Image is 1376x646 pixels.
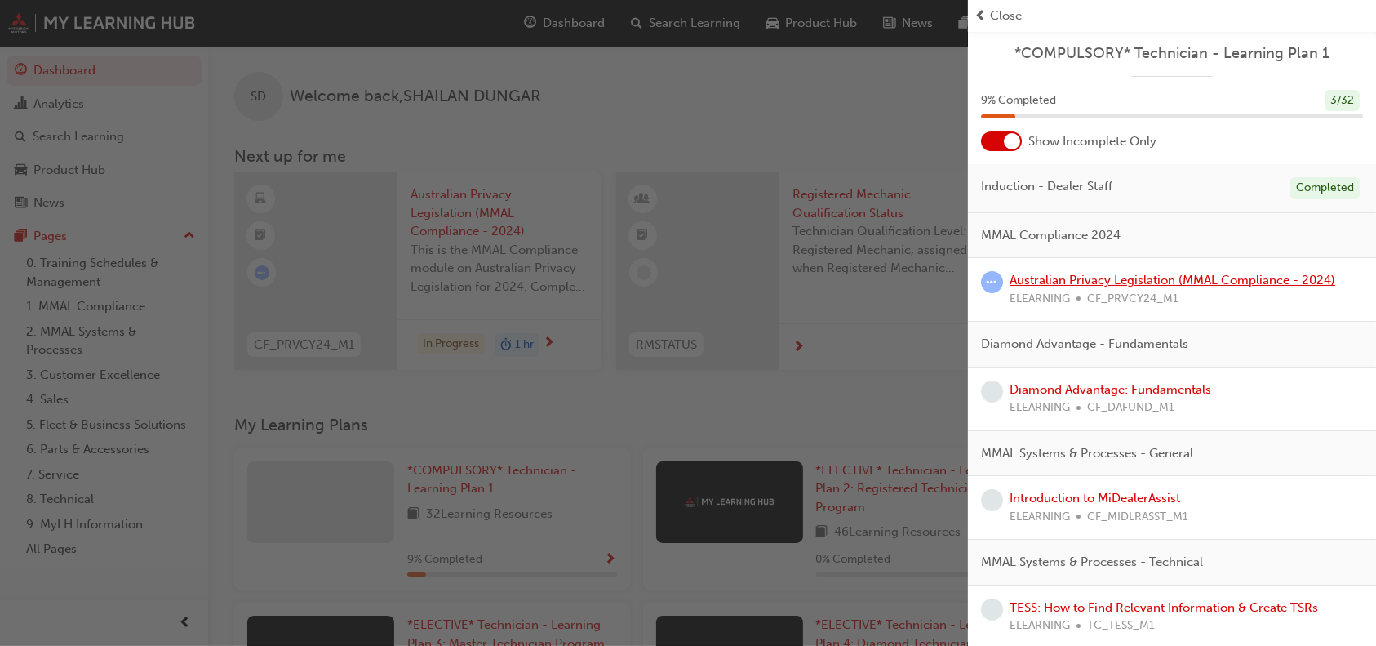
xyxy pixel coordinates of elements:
[1087,508,1188,527] span: CF_MIDLRASST_M1
[1087,617,1155,635] span: TC_TESS_M1
[981,599,1003,621] span: learningRecordVerb_NONE-icon
[990,7,1022,25] span: Close
[974,7,1369,25] button: prev-iconClose
[1010,290,1070,309] span: ELEARNING
[981,44,1363,63] a: *COMPULSORY* Technician - Learning Plan 1
[981,91,1056,110] span: 9 % Completed
[1010,600,1318,615] a: TESS: How to Find Relevant Information & Create TSRs
[1010,399,1070,417] span: ELEARNING
[1325,90,1360,112] div: 3 / 32
[981,335,1188,354] span: Diamond Advantage - Fundamentals
[981,444,1193,463] span: MMAL Systems & Processes - General
[974,7,987,25] span: prev-icon
[1010,617,1070,635] span: ELEARNING
[1087,399,1174,417] span: CF_DAFUND_M1
[981,177,1112,196] span: Induction - Dealer Staff
[1010,273,1335,287] a: Australian Privacy Legislation (MMAL Compliance - 2024)
[1010,491,1180,506] a: Introduction to MiDealerAssist
[981,553,1203,572] span: MMAL Systems & Processes - Technical
[1028,132,1156,151] span: Show Incomplete Only
[1010,508,1070,527] span: ELEARNING
[1290,177,1360,199] div: Completed
[1010,382,1211,397] a: Diamond Advantage: Fundamentals
[981,226,1121,245] span: MMAL Compliance 2024
[981,271,1003,293] span: learningRecordVerb_ATTEMPT-icon
[981,381,1003,403] span: learningRecordVerb_NONE-icon
[981,489,1003,511] span: learningRecordVerb_NONE-icon
[1087,290,1178,309] span: CF_PRVCY24_M1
